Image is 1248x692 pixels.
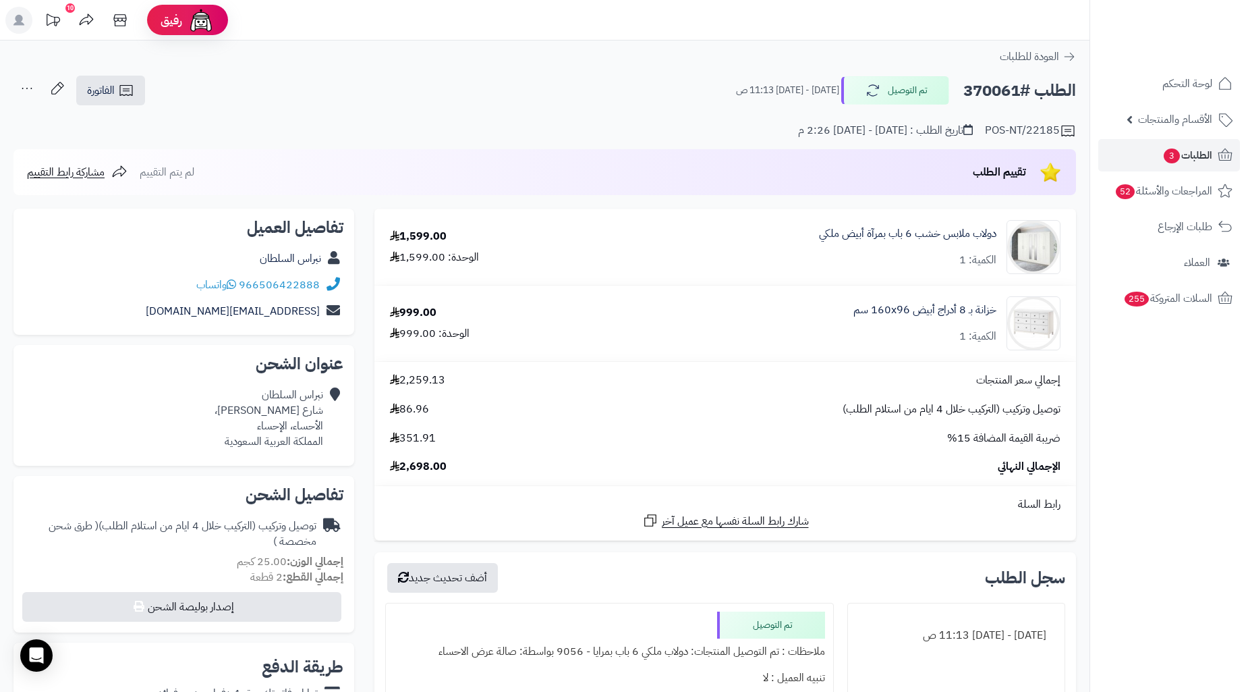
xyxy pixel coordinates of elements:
div: رابط السلة [380,497,1071,512]
img: 1733065410-1-90x90.jpg [1007,220,1060,274]
strong: إجمالي القطع: [283,569,343,585]
a: شارك رابط السلة نفسها مع عميل آخر [642,512,809,529]
span: لوحة التحكم [1162,74,1212,93]
span: طلبات الإرجاع [1158,217,1212,236]
span: توصيل وتركيب (التركيب خلال 4 ايام من استلام الطلب) [843,402,1060,417]
span: تقييم الطلب [973,164,1026,180]
a: العملاء [1098,246,1240,279]
div: الوحدة: 1,599.00 [390,250,479,265]
a: مشاركة رابط التقييم [27,164,127,180]
button: إصدار بوليصة الشحن [22,592,341,622]
a: دولاب ملابس خشب 6 باب بمرآة أبيض ملكي [819,226,996,242]
h2: الطلب #370061 [963,77,1076,105]
span: 2,259.13 [390,373,445,388]
img: logo-2.png [1156,10,1235,38]
div: الوحدة: 999.00 [390,326,470,342]
div: ملاحظات : تم التوصيل المنتجات: دولاب ملكي 6 باب بمرايا - 9056 بواسطة: صالة عرض الاحساء [394,639,825,665]
span: الإجمالي النهائي [998,459,1060,475]
a: نبراس السلطان [260,250,321,267]
h2: تفاصيل الشحن [24,487,343,503]
span: السلات المتروكة [1123,289,1212,308]
a: الطلبات3 [1098,139,1240,171]
div: 999.00 [390,305,436,321]
small: 25.00 كجم [237,554,343,570]
div: تاريخ الطلب : [DATE] - [DATE] 2:26 م [798,123,973,138]
div: تنبيه العميل : لا [394,665,825,691]
img: ai-face.png [188,7,215,34]
span: الأقسام والمنتجات [1138,110,1212,129]
div: توصيل وتركيب (التركيب خلال 4 ايام من استلام الطلب) [24,518,316,550]
span: العملاء [1184,253,1210,272]
div: تم التوصيل [717,612,825,639]
span: العودة للطلبات [1000,49,1059,65]
a: خزانة بـ 8 أدراج أبيض ‎160x96 سم‏ [853,302,996,318]
a: العودة للطلبات [1000,49,1076,65]
span: ضريبة القيمة المضافة 15% [947,431,1060,446]
a: الفاتورة [76,76,145,105]
a: واتساب [196,277,236,293]
div: الكمية: 1 [959,252,996,268]
span: 351.91 [390,431,436,446]
div: POS-NT/22185 [985,123,1076,139]
span: إجمالي سعر المنتجات [976,373,1060,388]
span: رفيق [161,12,182,28]
span: الطلبات [1162,146,1212,165]
a: [EMAIL_ADDRESS][DOMAIN_NAME] [146,303,320,319]
h2: عنوان الشحن [24,356,343,372]
span: 86.96 [390,402,429,417]
div: نبراس السلطان شارع [PERSON_NAME]، الأحساء، الإحساء المملكة العربية السعودية [215,388,323,449]
h2: طريقة الدفع [262,659,343,675]
div: [DATE] - [DATE] 11:13 ص [856,622,1056,649]
span: 52 [1115,184,1135,200]
button: تم التوصيل [841,76,949,105]
span: المراجعات والأسئلة [1114,182,1212,201]
span: ( طرق شحن مخصصة ) [49,518,316,550]
a: 966506422888 [239,277,320,293]
a: لوحة التحكم [1098,68,1240,100]
img: 1731233659-1-90x90.jpg [1007,296,1060,350]
h3: سجل الطلب [985,570,1065,586]
div: Open Intercom Messenger [20,639,53,672]
span: 3 [1163,148,1181,164]
small: [DATE] - [DATE] 11:13 ص [736,84,839,97]
a: تحديثات المنصة [36,7,69,37]
span: لم يتم التقييم [140,164,194,180]
span: 2,698.00 [390,459,447,475]
span: مشاركة رابط التقييم [27,164,105,180]
div: 1,599.00 [390,229,447,244]
button: أضف تحديث جديد [387,563,498,593]
small: 2 قطعة [250,569,343,585]
span: شارك رابط السلة نفسها مع عميل آخر [662,514,809,529]
span: الفاتورة [87,82,115,99]
div: 10 [65,3,75,13]
div: الكمية: 1 [959,329,996,344]
span: 255 [1124,291,1150,307]
a: طلبات الإرجاع [1098,211,1240,243]
a: السلات المتروكة255 [1098,282,1240,315]
h2: تفاصيل العميل [24,219,343,236]
a: المراجعات والأسئلة52 [1098,175,1240,207]
strong: إجمالي الوزن: [287,554,343,570]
